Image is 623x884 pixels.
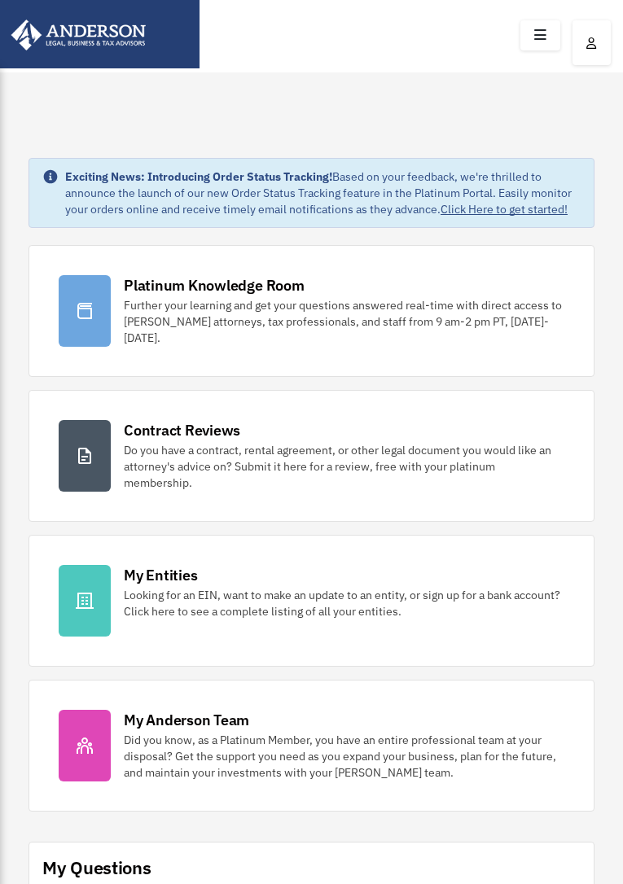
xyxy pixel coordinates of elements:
div: Further your learning and get your questions answered real-time with direct access to [PERSON_NAM... [124,297,564,346]
div: Do you have a contract, rental agreement, or other legal document you would like an attorney's ad... [124,442,564,491]
a: Platinum Knowledge Room Further your learning and get your questions answered real-time with dire... [29,245,594,377]
div: Looking for an EIN, want to make an update to an entity, or sign up for a bank account? Click her... [124,587,564,619]
div: My Questions [42,856,151,880]
div: My Entities [124,565,197,585]
div: Did you know, as a Platinum Member, you have an entire professional team at your disposal? Get th... [124,732,564,781]
a: Contract Reviews Do you have a contract, rental agreement, or other legal document you would like... [29,390,594,522]
strong: Exciting News: Introducing Order Status Tracking! [65,169,332,184]
div: Platinum Knowledge Room [124,275,305,295]
div: Based on your feedback, we're thrilled to announce the launch of our new Order Status Tracking fe... [65,168,581,217]
a: Click Here to get started! [441,202,568,217]
div: My Anderson Team [124,710,249,730]
div: Contract Reviews [124,420,240,440]
a: My Entities Looking for an EIN, want to make an update to an entity, or sign up for a bank accoun... [29,535,594,667]
a: My Anderson Team Did you know, as a Platinum Member, you have an entire professional team at your... [29,680,594,812]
